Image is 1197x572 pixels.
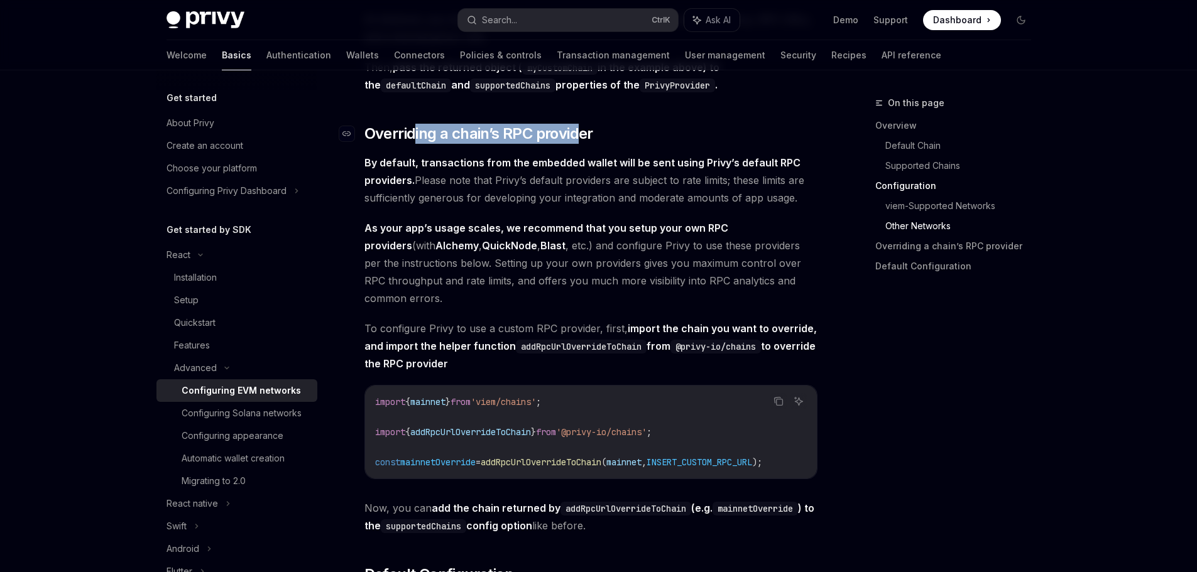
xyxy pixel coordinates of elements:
[364,219,817,307] span: (with , , , etc.) and configure Privy to use these providers per the instructions below. Setting ...
[451,396,471,407] span: from
[400,456,476,468] span: mainnetOverride
[780,40,816,70] a: Security
[182,406,302,421] div: Configuring Solana networks
[460,40,542,70] a: Policies & controls
[167,90,217,105] h5: Get started
[560,502,691,515] code: addRpcUrlOverrideToChain
[346,40,379,70] a: Wallets
[364,124,593,144] span: Overriding a chain’s RPC provider
[531,426,536,438] span: }
[933,14,981,26] span: Dashboard
[156,266,317,289] a: Installation
[405,396,410,407] span: {
[885,196,1041,216] a: viem-Supported Networks
[640,78,715,92] code: PrivyProvider
[647,456,752,468] span: INSERT_CUSTOM_RPC_URL
[156,379,317,402] a: Configuring EVM networks
[167,222,251,237] h5: Get started by SDK
[167,40,207,70] a: Welcome
[167,161,257,176] div: Choose your platform
[375,456,400,468] span: const
[156,311,317,334] a: Quickstart
[156,134,317,157] a: Create an account
[875,256,1041,276] a: Default Configuration
[182,473,246,488] div: Migrating to 2.0
[888,95,944,111] span: On this page
[752,456,762,468] span: );
[364,156,801,186] strong: By default, transactions from the embedded wallet will be sent using Privy’s default RPC providers.
[156,424,317,447] a: Configuring appearance
[174,315,216,330] div: Quickstart
[364,322,817,370] strong: import the chain you want to override, and import the helper function from to override the RPC pr...
[770,393,787,409] button: Copy the contents from the code block
[167,496,218,511] div: React native
[156,289,317,311] a: Setup
[833,14,858,26] a: Demo
[885,216,1041,236] a: Other Networks
[167,247,190,262] div: React
[167,519,187,534] div: Swift
[174,270,217,285] div: Installation
[364,58,817,94] span: Then,
[670,340,761,353] code: @privy-io/chains
[482,239,537,252] a: QuickNode
[410,396,445,407] span: mainnet
[156,470,317,492] a: Migrating to 2.0
[405,426,410,438] span: {
[481,456,601,468] span: addRpcUrlOverrideToChain
[182,451,285,466] div: Automatic wallet creation
[364,499,817,534] span: Now, you can like before.
[167,116,214,131] div: About Privy
[875,176,1041,196] a: Configuration
[156,157,317,180] a: Choose your platform
[266,40,331,70] a: Authentication
[536,426,556,438] span: from
[713,502,798,515] code: mainnetOverride
[642,456,647,468] span: ,
[174,293,199,308] div: Setup
[556,426,647,438] span: '@privy-io/chains'
[156,112,317,134] a: About Privy
[875,236,1041,256] a: Overriding a chain’s RPC provider
[652,15,670,25] span: Ctrl K
[684,9,740,31] button: Ask AI
[1011,10,1031,30] button: Toggle dark mode
[831,40,866,70] a: Recipes
[156,447,317,470] a: Automatic wallet creation
[873,14,908,26] a: Support
[458,9,678,31] button: Search...CtrlK
[222,40,251,70] a: Basics
[471,396,536,407] span: 'viem/chains'
[364,61,719,91] strong: pass the returned object ( in the example above) to the and properties of the .
[364,502,814,532] strong: add the chain returned by (e.g. ) to the config option
[375,426,405,438] span: import
[923,10,1001,30] a: Dashboard
[685,40,765,70] a: User management
[167,541,199,556] div: Android
[167,138,243,153] div: Create an account
[167,11,244,29] img: dark logo
[601,456,606,468] span: (
[375,396,405,407] span: import
[557,40,670,70] a: Transaction management
[182,428,283,443] div: Configuring appearance
[516,340,647,353] code: addRpcUrlOverrideToChain
[647,426,652,438] span: ;
[606,456,642,468] span: mainnet
[394,40,445,70] a: Connectors
[364,320,817,372] span: To configure Privy to use a custom RPC provider, first,
[156,402,317,424] a: Configuring Solana networks
[885,156,1041,176] a: Supported Chains
[381,78,451,92] code: defaultChain
[885,136,1041,156] a: Default Chain
[706,14,731,26] span: Ask AI
[364,154,817,207] span: Please note that Privy’s default providers are subject to rate limits; these limits are sufficien...
[435,239,479,252] a: Alchemy
[339,124,364,144] a: Navigate to header
[182,383,301,398] div: Configuring EVM networks
[482,13,517,28] div: Search...
[540,239,566,252] a: Blast
[476,456,481,468] span: =
[790,393,807,409] button: Ask AI
[882,40,941,70] a: API reference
